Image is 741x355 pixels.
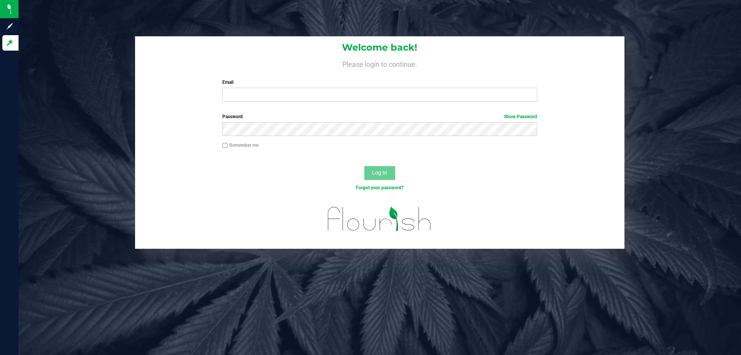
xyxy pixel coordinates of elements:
[135,59,624,68] h4: Please login to continue.
[6,39,14,47] inline-svg: Log in
[222,143,228,148] input: Remember me
[356,185,404,190] a: Forgot your password?
[364,166,395,180] button: Log In
[372,170,387,176] span: Log In
[6,22,14,30] inline-svg: Sign up
[222,79,537,86] label: Email
[222,114,243,119] span: Password
[135,42,624,53] h1: Welcome back!
[222,142,259,149] label: Remember me
[504,114,537,119] a: Show Password
[318,199,441,239] img: flourish_logo.svg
